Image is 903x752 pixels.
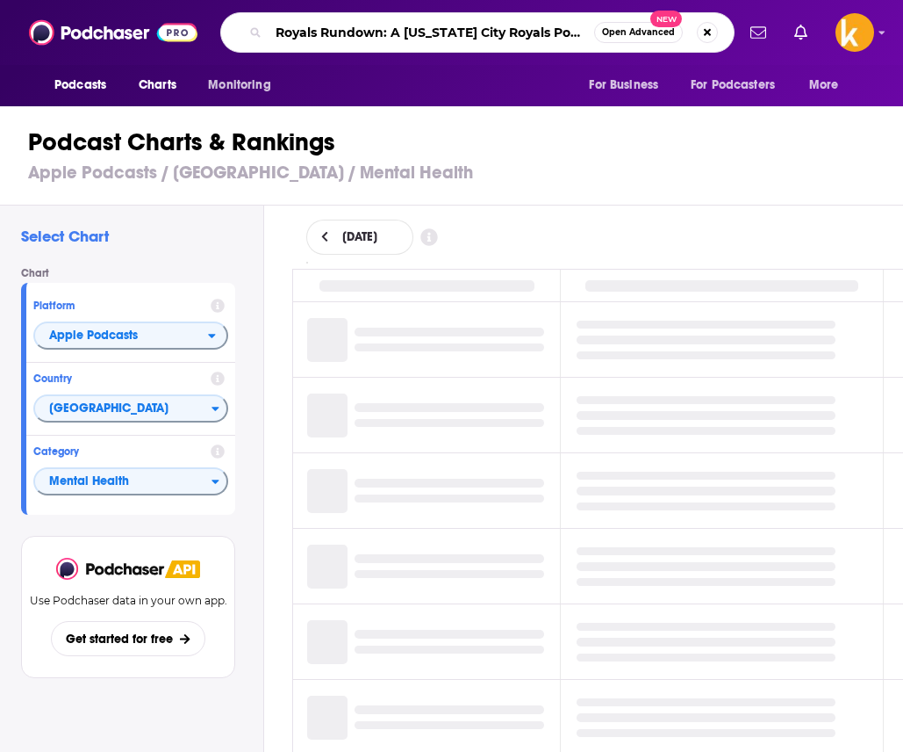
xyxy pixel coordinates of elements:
[33,467,228,495] button: Categories
[679,69,800,102] button: open menu
[56,558,165,580] img: Podchaser - Follow, Share and Rate Podcasts
[809,73,839,98] span: More
[691,73,775,98] span: For Podcasters
[42,69,129,102] button: open menu
[35,394,211,424] span: [GEOGRAPHIC_DATA]
[28,162,890,184] h3: Apple Podcasts / [GEOGRAPHIC_DATA] / Mental Health
[594,22,683,43] button: Open AdvancedNew
[797,69,861,102] button: open menu
[577,69,680,102] button: open menu
[66,632,173,647] span: Get started for free
[54,73,106,98] span: Podcasts
[165,560,200,578] img: Podchaser API banner
[787,18,814,47] a: Show notifications dropdown
[49,329,138,342] span: Apple Podcasts
[21,227,249,246] h2: Select Chart
[21,267,249,279] h4: Chart
[196,69,293,102] button: open menu
[139,73,176,98] span: Charts
[269,18,594,47] input: Search podcasts, credits, & more...
[33,300,204,312] h4: Platform
[650,11,682,27] span: New
[33,372,204,385] h4: Country
[28,127,890,158] h1: Podcast Charts & Rankings
[33,445,204,458] h4: Category
[835,13,874,52] button: Show profile menu
[127,69,187,102] a: Charts
[342,231,377,243] span: [DATE]
[589,73,658,98] span: For Business
[35,467,211,497] span: Mental Health
[835,13,874,52] img: User Profile
[33,394,228,423] button: Countries
[835,13,874,52] span: Logged in as sshawan
[602,28,675,37] span: Open Advanced
[29,16,197,49] img: Podchaser - Follow, Share and Rate Podcasts
[208,73,270,98] span: Monitoring
[743,18,773,47] a: Show notifications dropdown
[30,594,227,607] p: Use Podchaser data in your own app.
[220,12,735,53] div: Search podcasts, credits, & more...
[33,322,228,350] button: open menu
[33,322,228,350] h2: Platforms
[51,621,204,656] button: Get started for free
